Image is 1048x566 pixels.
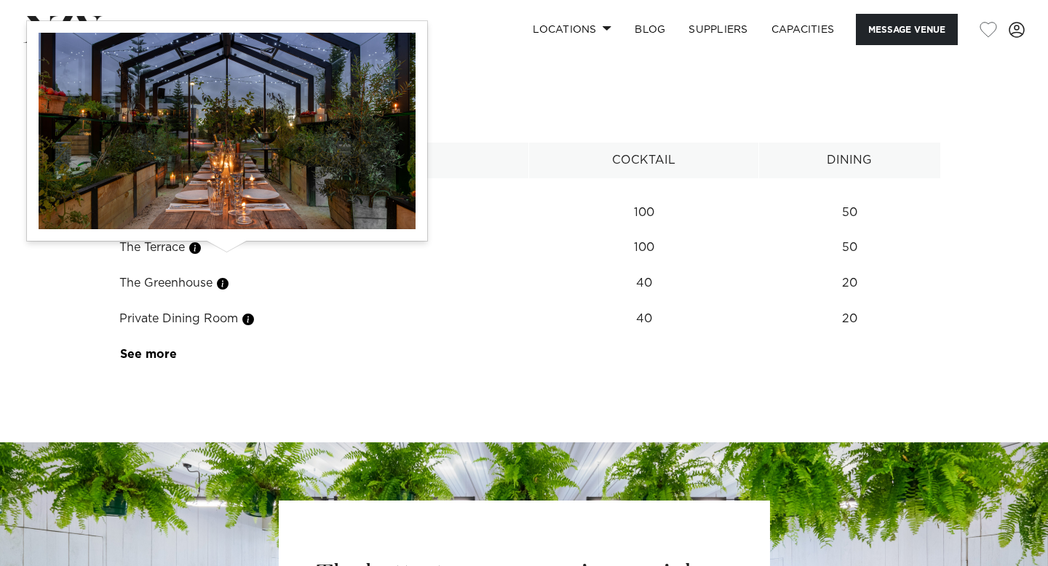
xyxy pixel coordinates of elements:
[529,266,759,301] td: 40
[39,33,416,229] img: eDfib22V27qWFw92y46vtDtxaET1Grz65eVGDrOm.jpeg
[760,14,846,45] a: Capacities
[529,195,759,231] td: 100
[758,266,940,301] td: 20
[108,230,529,266] td: The Terrace
[529,230,759,266] td: 100
[856,14,958,45] button: Message Venue
[758,143,940,178] th: Dining
[758,195,940,231] td: 50
[108,266,529,301] td: The Greenhouse
[23,16,103,42] img: nzv-logo.png
[108,301,529,337] td: Private Dining Room
[521,14,623,45] a: Locations
[529,301,759,337] td: 40
[758,230,940,266] td: 50
[758,301,940,337] td: 20
[529,143,759,178] th: Cocktail
[677,14,759,45] a: SUPPLIERS
[623,14,677,45] a: BLOG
